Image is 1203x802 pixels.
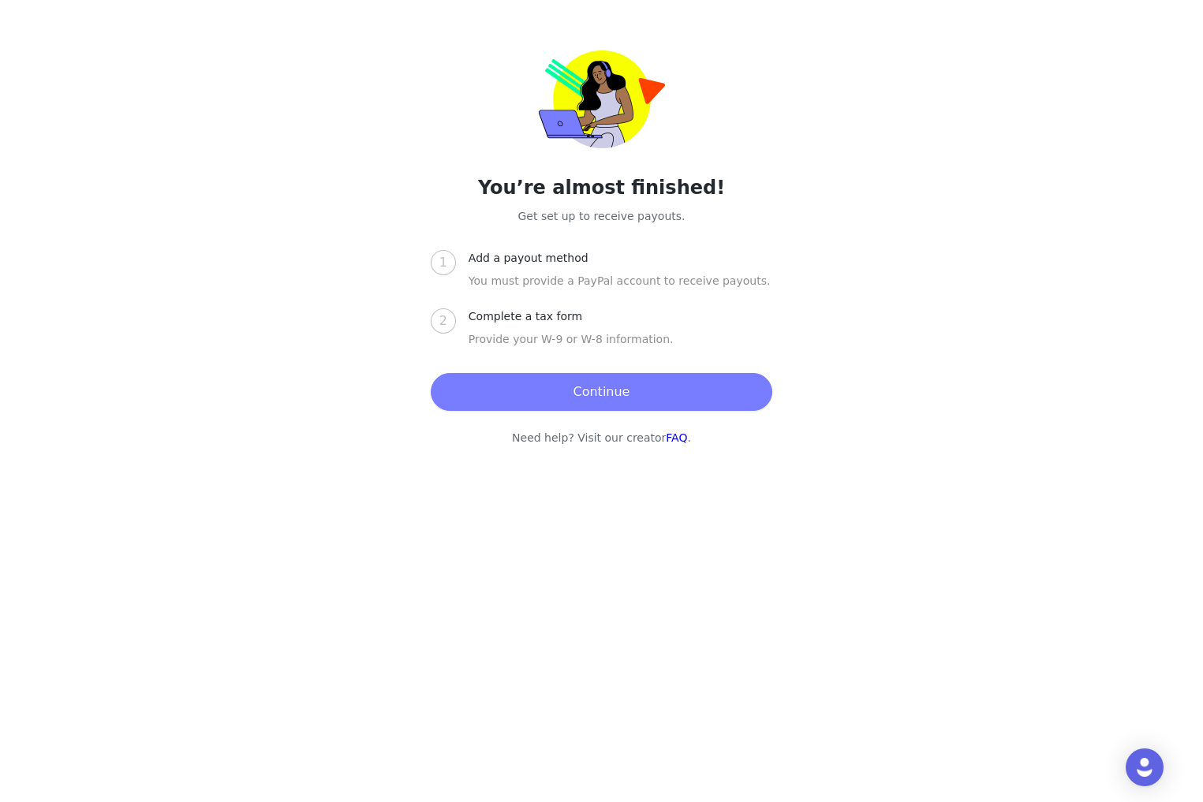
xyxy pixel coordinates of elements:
[469,273,772,308] div: You must provide a PayPal account to receive payouts.
[539,50,665,148] img: trolley-payout-onboarding.png
[346,173,858,202] h2: You’re almost finished!
[666,431,687,444] a: FAQ
[439,255,447,270] span: 1
[346,430,858,446] p: Need help? Visit our creator .
[439,313,447,328] span: 2
[469,308,595,325] div: Complete a tax form
[469,331,772,367] div: Provide your W-9 or W-8 information.
[469,250,601,267] div: Add a payout method
[1126,748,1164,786] div: Open Intercom Messenger
[346,208,858,225] p: Get set up to receive payouts.
[431,373,772,411] button: Continue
